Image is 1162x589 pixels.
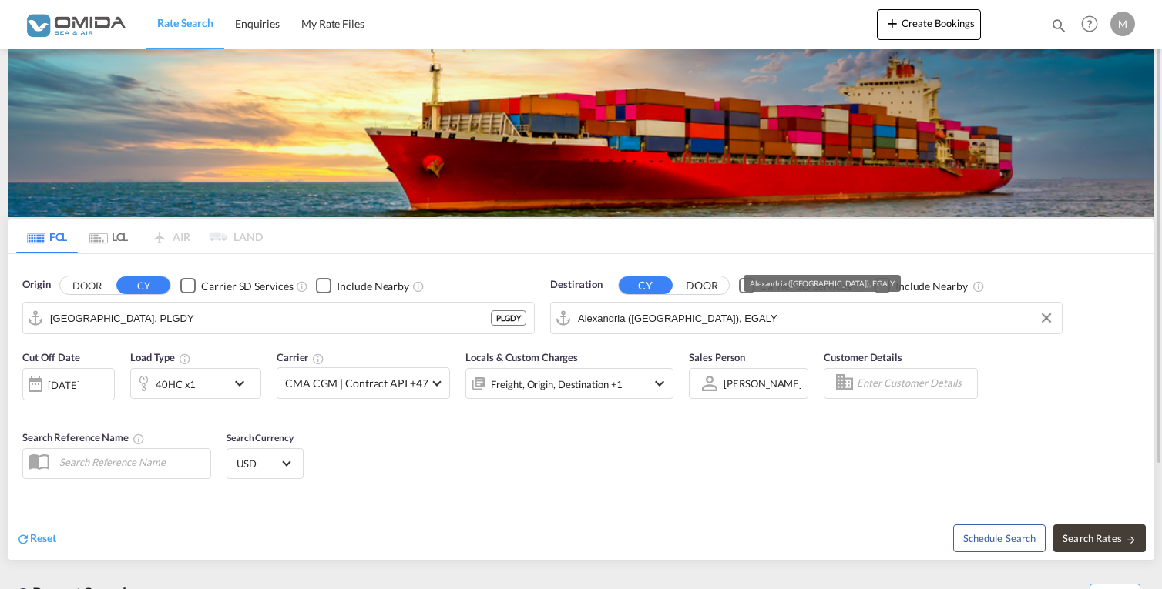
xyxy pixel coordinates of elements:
[8,254,1154,559] div: Origin DOOR CY Checkbox No InkUnchecked: Search for CY (Container Yard) services for all selected...
[724,377,802,390] div: [PERSON_NAME]
[16,532,30,546] md-icon: icon-refresh
[491,373,623,395] div: Freight Origin Destination Factory Stuffing
[312,353,324,365] md-icon: The selected Trucker/Carrierwill be displayed in the rate results If the rates are from another f...
[465,351,578,363] span: Locals & Custom Charges
[1110,12,1135,36] div: M
[953,524,1046,552] button: Note: By default Schedule search will only considerorigin ports, destination ports and cut off da...
[337,279,409,294] div: Include Nearby
[227,432,294,443] span: Search Currency
[179,353,191,365] md-icon: icon-information-outline
[157,16,213,29] span: Rate Search
[22,399,34,420] md-datepicker: Select
[739,277,851,293] md-checkbox: Checkbox No Ink
[895,279,968,294] div: Include Nearby
[465,368,673,399] div: Freight Origin Destination Factory Stuffingicon-chevron-down
[1063,532,1137,544] span: Search Rates
[230,374,257,393] md-icon: icon-chevron-down
[1050,17,1067,40] div: icon-magnify
[22,431,145,443] span: Search Reference Name
[60,277,114,295] button: DOOR
[116,276,170,294] button: CY
[133,433,145,445] md-icon: Your search will be saved by the below given name
[22,368,115,400] div: [DATE]
[875,277,968,293] md-checkbox: Checkbox No Ink
[722,372,804,394] md-select: Sales Person: MARCIN MĄDRY
[1076,11,1110,38] div: Help
[8,49,1154,217] img: LCL+%26+FCL+BACKGROUND.png
[78,219,139,253] md-tab-item: LCL
[316,277,409,293] md-checkbox: Checkbox No Ink
[156,373,196,395] div: 40HC x1
[650,374,669,393] md-icon: icon-chevron-down
[285,376,428,391] span: CMA CGM | Contract API +47
[1076,11,1103,37] span: Help
[689,351,745,363] span: Sales Person
[301,17,364,30] span: My Rate Files
[824,351,902,363] span: Customer Details
[750,275,895,292] div: Alexandria ([GEOGRAPHIC_DATA]), EGALY
[180,277,293,293] md-checkbox: Checkbox No Ink
[491,310,526,326] div: PLGDY
[412,280,425,293] md-icon: Unchecked: Ignores neighbouring ports when fetching rates.Checked : Includes neighbouring ports w...
[883,14,902,32] md-icon: icon-plus 400-fg
[130,368,261,399] div: 40HC x1icon-chevron-down
[675,277,729,295] button: DOOR
[550,277,603,293] span: Destination
[22,351,80,363] span: Cut Off Date
[30,531,56,544] span: Reset
[972,280,985,293] md-icon: Unchecked: Ignores neighbouring ports when fetching rates.Checked : Includes neighbouring ports w...
[16,530,56,547] div: icon-refreshReset
[619,276,673,294] button: CY
[1035,306,1058,330] button: Clear Input
[16,219,78,253] md-tab-item: FCL
[551,303,1062,333] md-input-container: Alexandria (El Iskandariya), EGALY
[578,306,1054,330] input: Search by Port
[22,277,50,293] span: Origin
[1050,17,1067,34] md-icon: icon-magnify
[1053,524,1146,552] button: Search Ratesicon-arrow-right
[130,351,191,363] span: Load Type
[1126,534,1137,545] md-icon: icon-arrow-right
[235,17,280,30] span: Enquiries
[16,219,263,253] md-pagination-wrapper: Use the left and right arrow keys to navigate between tabs
[296,280,308,293] md-icon: Unchecked: Search for CY (Container Yard) services for all selected carriers.Checked : Search for...
[23,303,534,333] md-input-container: Gdynia, PLGDY
[857,372,972,395] input: Enter Customer Details
[277,351,324,363] span: Carrier
[877,9,981,40] button: icon-plus 400-fgCreate Bookings
[52,450,210,474] input: Search Reference Name
[201,279,293,294] div: Carrier SD Services
[50,306,491,330] input: Search by Port
[235,452,295,474] md-select: Select Currency: $ USDUnited States Dollar
[48,378,79,392] div: [DATE]
[237,457,280,470] span: USD
[23,7,127,42] img: 459c566038e111ed959c4fc4f0a4b274.png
